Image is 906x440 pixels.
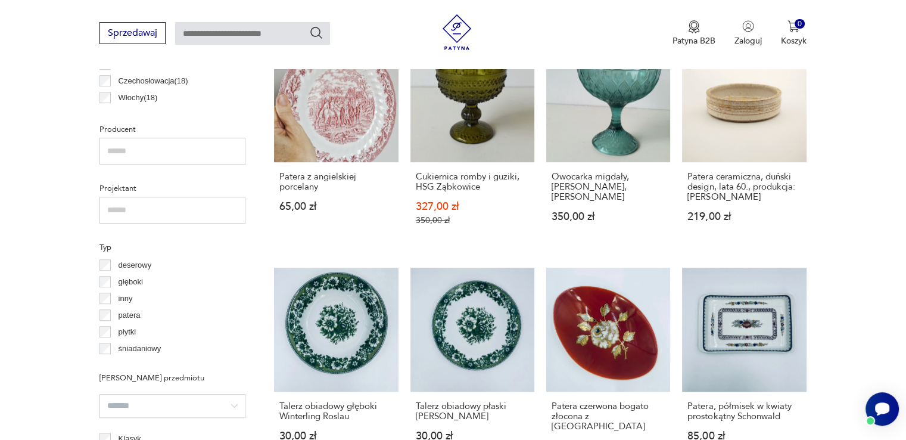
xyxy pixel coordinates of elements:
[119,309,141,322] p: patera
[687,212,801,222] p: 219,00 zł
[865,392,899,426] iframe: Smartsupp widget button
[279,172,393,192] h3: Patera z angielskiej porcelany
[688,20,700,33] img: Ikona medalu
[99,123,245,136] p: Producent
[99,241,245,254] p: Typ
[687,401,801,422] h3: Patera, półmisek w kwiaty prostokątny Schonwald
[410,38,534,248] a: SaleCukiernica romby i guziki, HSG ZąbkowiceCukiernica romby i guziki, HSG Ząbkowice327,00 zł350,...
[416,215,529,225] p: 350,00 zł
[99,182,245,195] p: Projektant
[687,172,801,202] h3: Patera ceramiczna, duński design, lata 60., produkcja: [PERSON_NAME]
[439,14,475,50] img: Patyna - sklep z meblami i dekoracjami vintage
[119,108,161,121] p: Szwecja ( 14 )
[416,401,529,422] h3: Talerz obiadowy płaski [PERSON_NAME]
[734,35,762,47] p: Zaloguj
[795,19,805,29] div: 0
[781,20,807,47] button: 0Koszyk
[279,202,393,212] p: 65,00 zł
[682,38,806,248] a: Patera ceramiczna, duński design, lata 60., produkcja: DaniaPatera ceramiczna, duński design, lat...
[99,371,245,385] p: [PERSON_NAME] przedmiotu
[119,292,133,305] p: inny
[279,401,393,422] h3: Talerz obiadowy głęboki Winterling Roslau
[546,38,670,248] a: KlasykOwocarka migdały, Eryka Trzewik-Drost, HSG ZąbkowiceOwocarka migdały, [PERSON_NAME], [PERSO...
[99,30,166,38] a: Sprzedawaj
[673,20,715,47] button: Patyna B2B
[119,342,161,355] p: śniadaniowy
[274,38,398,248] a: Patera z angielskiej porcelanyPatera z angielskiej porcelany65,00 zł
[552,212,665,222] p: 350,00 zł
[416,202,529,212] p: 327,00 zł
[119,91,158,104] p: Włochy ( 18 )
[119,326,136,339] p: płytki
[99,22,166,44] button: Sprzedawaj
[734,20,762,47] button: Zaloguj
[119,275,143,289] p: głęboki
[552,401,665,432] h3: Patera czerwona bogato złocona z [GEOGRAPHIC_DATA]
[309,26,323,40] button: Szukaj
[119,75,188,88] p: Czechosłowacja ( 18 )
[673,20,715,47] a: Ikona medaluPatyna B2B
[673,35,715,47] p: Patyna B2B
[416,172,529,192] h3: Cukiernica romby i guziki, HSG Ząbkowice
[552,172,665,202] h3: Owocarka migdały, [PERSON_NAME], [PERSON_NAME]
[787,20,799,32] img: Ikona koszyka
[742,20,754,32] img: Ikonka użytkownika
[781,35,807,47] p: Koszyk
[119,259,152,272] p: deserowy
